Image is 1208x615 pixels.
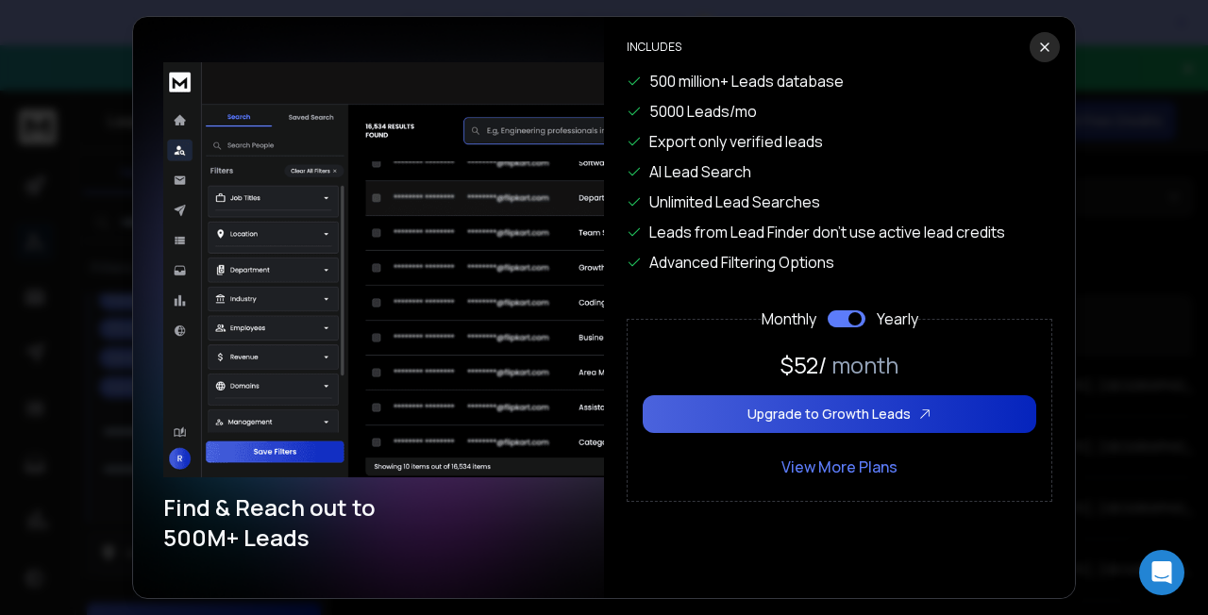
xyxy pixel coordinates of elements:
[1139,550,1184,595] div: Open Intercom Messenger
[163,62,604,477] img: image
[766,448,913,486] button: View More Plans
[627,221,1052,243] li: Leads from Lead Finder don't use active lead credits
[780,350,898,380] h2: $ 52 /
[877,307,918,330] h3: Yearly
[627,40,1052,55] h3: Includes
[627,251,1052,274] li: Advanced Filtering Options
[627,100,1052,123] li: 5000 Leads/mo
[627,70,1052,92] li: 500 million+ Leads database
[163,492,604,553] h3: Find & Reach out to 500M+ Leads
[627,160,1052,183] li: AI Lead Search
[627,130,1052,153] li: Export only verified leads
[762,307,816,330] h3: Monthly
[643,395,1036,433] button: Upgrade to Growth Leads
[831,349,898,380] span: month
[627,191,1052,213] li: Unlimited Lead Searches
